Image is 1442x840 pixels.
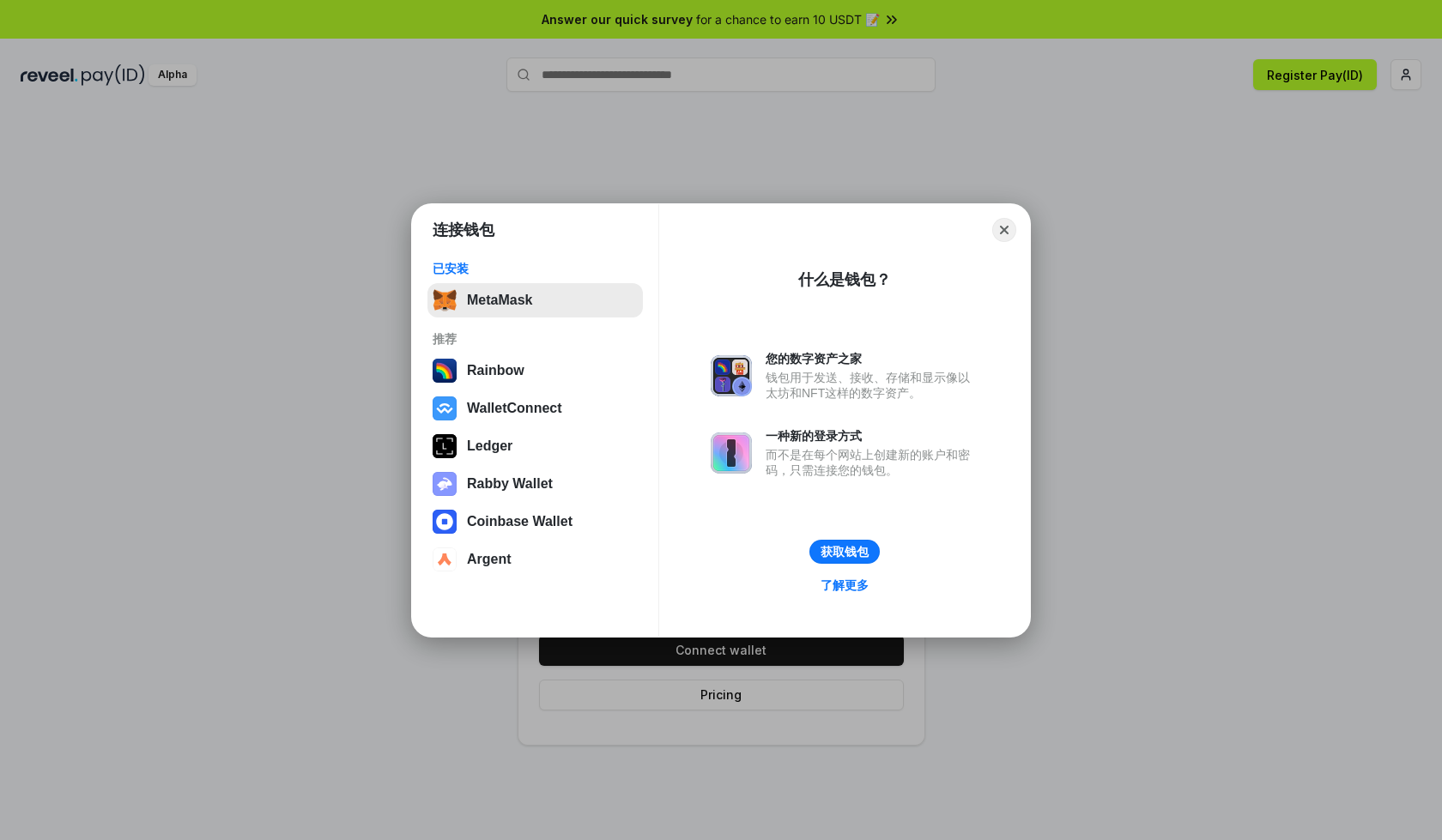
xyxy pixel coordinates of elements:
[433,434,457,458] img: svg+xml,%3Csvg%20xmlns%3D%22http%3A%2F%2Fwww.w3.org%2F2000%2Fsvg%22%20width%3D%2228%22%20height%3...
[467,438,512,454] div: Ledger
[711,432,752,474] img: svg+xml,%3Csvg%20xmlns%3D%22http%3A%2F%2Fwww.w3.org%2F2000%2Fsvg%22%20fill%3D%22none%22%20viewBox...
[798,269,891,290] div: 什么是钱包？
[821,544,869,559] div: 获取钱包
[433,547,457,571] img: svg+xml,%3Csvg%20width%3D%2228%22%20height%3D%2228%22%20viewBox%3D%220%200%2028%2028%22%20fill%3D...
[766,351,978,366] div: 您的数字资产之家
[427,354,643,388] button: Rainbow
[427,542,643,577] button: Argent
[467,514,573,529] div: Coinbase Wallet
[766,447,978,478] div: 而不是在每个网站上创建新的账户和密码，只需连接您的钱包。
[427,391,643,426] button: WalletConnect
[992,218,1016,242] button: Close
[766,370,978,401] div: 钱包用于发送、接收、存储和显示像以太坊和NFT这样的数字资产。
[427,467,643,501] button: Rabby Wallet
[433,288,457,312] img: svg+xml,%3Csvg%20fill%3D%22none%22%20height%3D%2233%22%20viewBox%3D%220%200%2035%2033%22%20width%...
[427,429,643,463] button: Ledger
[766,428,978,444] div: 一种新的登录方式
[433,510,457,534] img: svg+xml,%3Csvg%20width%3D%2228%22%20height%3D%2228%22%20viewBox%3D%220%200%2028%2028%22%20fill%3D...
[427,505,643,539] button: Coinbase Wallet
[711,355,752,396] img: svg+xml,%3Csvg%20xmlns%3D%22http%3A%2F%2Fwww.w3.org%2F2000%2Fsvg%22%20fill%3D%22none%22%20viewBox...
[467,293,532,308] div: MetaMask
[427,283,643,317] button: MetaMask
[433,472,457,496] img: svg+xml,%3Csvg%20xmlns%3D%22http%3A%2F%2Fwww.w3.org%2F2000%2Fsvg%22%20fill%3D%22none%22%20viewBox...
[809,540,880,564] button: 获取钱包
[821,577,869,593] div: 了解更多
[433,261,638,276] div: 已安装
[433,220,494,240] h1: 连接钱包
[467,552,512,567] div: Argent
[467,401,562,416] div: WalletConnect
[467,476,553,492] div: Rabby Wallet
[433,396,457,420] img: svg+xml,%3Csvg%20width%3D%2228%22%20height%3D%2228%22%20viewBox%3D%220%200%2028%2028%22%20fill%3D...
[433,359,457,383] img: svg+xml,%3Csvg%20width%3D%22120%22%20height%3D%22120%22%20viewBox%3D%220%200%20120%20120%22%20fil...
[810,574,879,596] a: 了解更多
[467,363,524,378] div: Rainbow
[433,331,638,347] div: 推荐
